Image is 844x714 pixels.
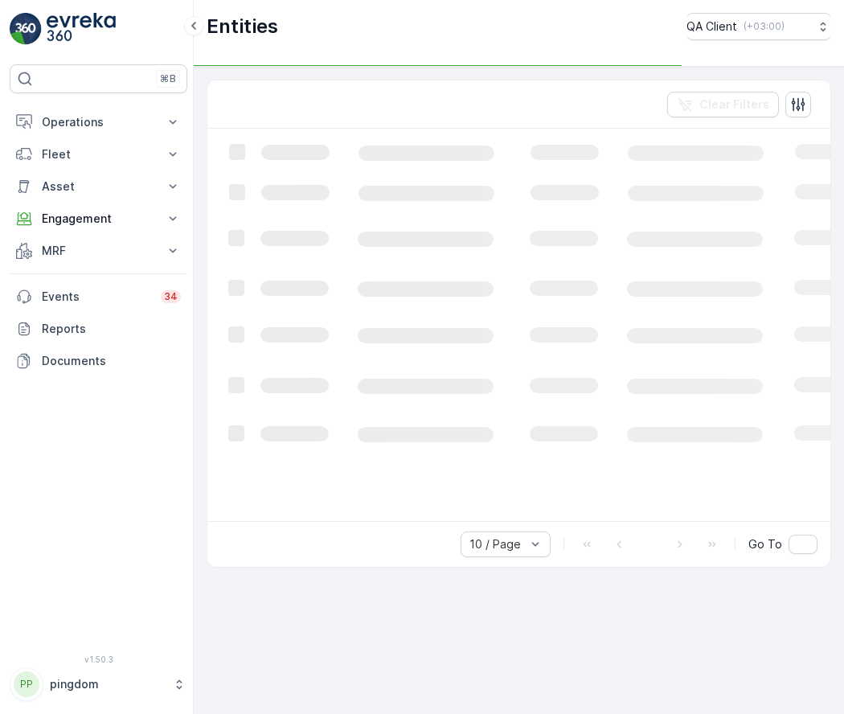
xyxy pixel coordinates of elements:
[10,203,187,235] button: Engagement
[42,289,151,305] p: Events
[667,92,779,117] button: Clear Filters
[50,676,165,692] p: pingdom
[42,353,181,369] p: Documents
[42,146,155,162] p: Fleet
[14,671,39,697] div: PP
[10,281,187,313] a: Events34
[10,235,187,267] button: MRF
[744,20,785,33] p: ( +03:00 )
[47,13,116,45] img: logo_light-DOdMpM7g.png
[160,72,176,85] p: ⌘B
[10,654,187,664] span: v 1.50.3
[10,170,187,203] button: Asset
[10,13,42,45] img: logo
[164,290,178,303] p: 34
[699,96,769,113] p: Clear Filters
[207,14,278,39] p: Entities
[10,667,187,701] button: PPpingdom
[10,313,187,345] a: Reports
[42,114,155,130] p: Operations
[686,13,831,40] button: QA Client(+03:00)
[748,536,782,552] span: Go To
[10,345,187,377] a: Documents
[10,138,187,170] button: Fleet
[42,243,155,259] p: MRF
[42,178,155,195] p: Asset
[10,106,187,138] button: Operations
[686,18,737,35] p: QA Client
[42,211,155,227] p: Engagement
[42,321,181,337] p: Reports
